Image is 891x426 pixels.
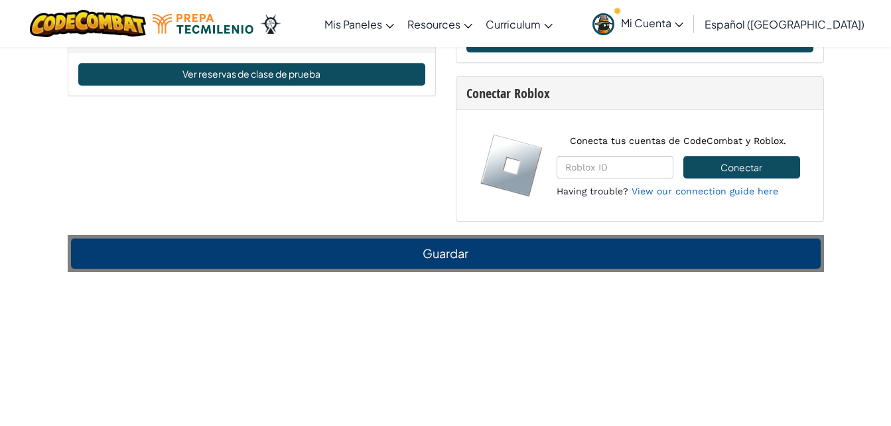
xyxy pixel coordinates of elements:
p: Conecta tus cuentas de CodeCombat y Roblox. [557,135,799,147]
input: Roblox ID [557,156,673,178]
a: Curriculum [479,6,559,42]
img: Tecmilenio logo [153,14,253,34]
span: Curriculum [486,17,541,31]
button: Conectar [683,156,799,178]
span: Mis Paneles [324,17,382,31]
a: Ver reservas de clase de prueba [78,63,425,86]
span: Having trouble? [557,186,628,196]
a: Mi Cuenta [586,3,690,44]
a: View our connection guide here [632,186,778,196]
div: Conectar Roblox [466,84,813,103]
a: Español ([GEOGRAPHIC_DATA]) [698,6,871,42]
span: Mi Cuenta [621,16,683,30]
a: Mis Paneles [318,6,401,42]
img: roblox-logo.svg [480,133,544,198]
img: CodeCombat logo [30,10,146,37]
img: avatar [592,13,614,35]
a: Resources [401,6,479,42]
span: Resources [407,17,460,31]
img: Ozaria [260,14,281,34]
span: Español ([GEOGRAPHIC_DATA]) [705,17,864,31]
button: Guardar [71,238,821,269]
